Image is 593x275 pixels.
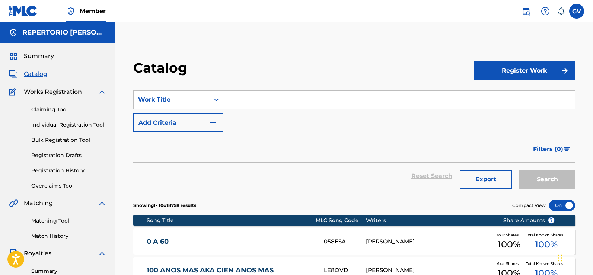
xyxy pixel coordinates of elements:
a: Individual Registration Tool [31,121,106,129]
img: search [522,7,530,16]
img: expand [98,249,106,258]
a: 0 A 60 [147,237,314,246]
div: User Menu [569,4,584,19]
img: Works Registration [9,87,19,96]
button: Filters (0) [529,140,575,159]
a: Registration History [31,167,106,175]
div: LE8OVD [324,266,366,275]
a: SummarySummary [9,52,54,61]
iframe: Resource Center [572,172,593,232]
span: Summary [24,52,54,61]
span: Compact View [512,202,546,209]
a: CatalogCatalog [9,70,47,79]
div: Song Title [147,217,316,224]
img: Catalog [9,70,18,79]
button: Add Criteria [133,113,223,132]
p: Showing 1 - 10 of 8758 results [133,202,196,209]
button: Export [460,170,512,189]
img: f7272a7cc735f4ea7f67.svg [560,66,569,75]
img: MLC Logo [9,6,38,16]
a: Matching Tool [31,217,106,225]
span: 100 % [535,238,558,251]
div: [PERSON_NAME] [366,266,492,275]
form: Search Form [133,90,575,196]
iframe: Chat Widget [556,239,593,275]
div: 058ESA [324,237,366,246]
a: Registration Drafts [31,151,106,159]
h2: Catalog [133,60,191,76]
a: Summary [31,267,106,275]
img: Royalties [9,249,18,258]
a: 100 ANOS MAS AKA CIEN ANOS MAS [147,266,314,275]
img: expand [98,87,106,96]
span: Catalog [24,70,47,79]
span: Your Shares [497,261,522,266]
div: Work Title [138,95,205,104]
span: Matching [24,199,53,208]
img: help [541,7,550,16]
img: filter [564,147,570,151]
span: Total Known Shares [526,261,566,266]
span: Filters ( 0 ) [533,145,563,154]
a: Match History [31,232,106,240]
span: 100 % [498,238,520,251]
span: Total Known Shares [526,232,566,238]
span: Member [80,7,106,15]
span: Your Shares [497,232,522,238]
div: Arrastrar [558,247,562,269]
a: Overclaims Tool [31,182,106,190]
span: Share Amounts [503,217,555,224]
img: Top Rightsholder [66,7,75,16]
a: Bulk Registration Tool [31,136,106,144]
img: Accounts [9,28,18,37]
span: ? [548,217,554,223]
span: Royalties [24,249,51,258]
div: [PERSON_NAME] [366,237,492,246]
img: Matching [9,199,18,208]
div: Help [538,4,553,19]
div: Notifications [557,7,565,15]
div: Writers [366,217,492,224]
span: Works Registration [24,87,82,96]
div: MLC Song Code [316,217,366,224]
div: Widget de chat [556,239,593,275]
img: 9d2ae6d4665cec9f34b9.svg [208,118,217,127]
img: Summary [9,52,18,61]
img: expand [98,199,106,208]
a: Public Search [519,4,533,19]
a: Claiming Tool [31,106,106,113]
h5: REPERTORIO VEGA [22,28,106,37]
button: Register Work [474,61,575,80]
